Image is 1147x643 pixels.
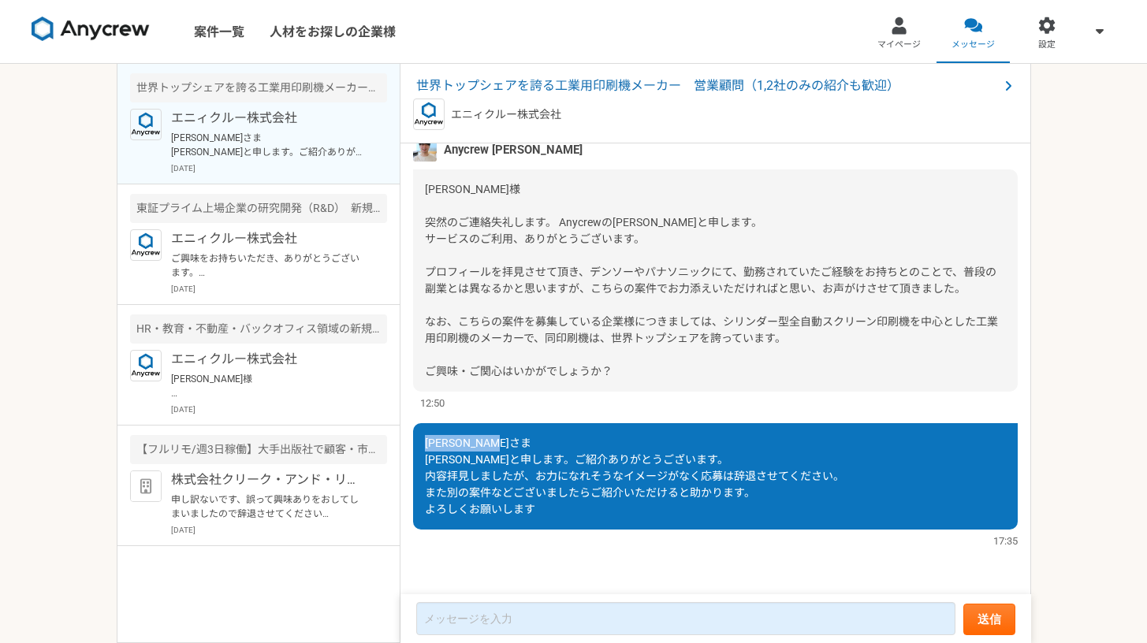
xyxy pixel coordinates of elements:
img: logo_text_blue_01.png [130,350,162,381]
p: エニィクルー株式会社 [171,350,366,369]
p: 株式会社クリーク・アンド・リバー社 [171,470,366,489]
p: エニィクルー株式会社 [171,229,366,248]
div: 東証プライム上場企業の研究開発（R&D） 新規事業開発 [130,194,387,223]
span: マイページ [877,39,921,51]
span: メッセージ [951,39,995,51]
p: [DATE] [171,403,387,415]
img: logo_text_blue_01.png [130,109,162,140]
div: HR・教育・不動産・バックオフィス領域の新規事業 0→1で事業を立ち上げたい方 [130,314,387,344]
span: 17:35 [993,533,1018,548]
img: logo_text_blue_01.png [413,98,445,130]
span: [PERSON_NAME]様 突然のご連絡失礼します。 Anycrewの[PERSON_NAME]と申します。 サービスのご利用、ありがとうございます。 プロフィールを拝見させて頂き、デンソーや... [425,183,998,377]
span: 設定 [1038,39,1056,51]
img: default_org_logo-42cde973f59100197ec2c8e796e4974ac8490bb5b08a0eb061ff975e4574aa76.png [130,470,162,502]
span: 12:50 [420,396,445,411]
p: [DATE] [171,524,387,536]
p: エニィクルー株式会社 [451,106,561,123]
p: [PERSON_NAME]様 期限はございませんので、出来次第ご提出いただければと思います。 お忙しい中、ご対応ありがとうございます。 よろしくお願いいたします。 [171,372,366,400]
p: [DATE] [171,162,387,174]
span: [PERSON_NAME]さま [PERSON_NAME]と申します。ご紹介ありがとうございます。 内容拝見しましたが、お力になれそうなイメージがなく応募は辞退させてください。 また別の案件など... [425,437,844,515]
img: 8DqYSo04kwAAAAASUVORK5CYII= [32,17,150,42]
p: エニィクルー株式会社 [171,109,366,128]
p: [PERSON_NAME]さま [PERSON_NAME]と申します。ご紹介ありがとうございます。 内容拝見しましたが、お力になれそうなイメージがなく応募は辞退させてください。 また別の案件など... [171,131,366,159]
div: 世界トップシェアを誇る工業用印刷機メーカー 営業顧問（1,2社のみの紹介も歓迎） [130,73,387,102]
p: 申し訳ないです、誤って興味ありをおしてしまいましたので辞退させてください 機会ありまいたら応募させていただきます。 [171,492,366,521]
img: %E3%83%95%E3%82%9A%E3%83%AD%E3%83%95%E3%82%A3%E3%83%BC%E3%83%AB%E7%94%BB%E5%83%8F%E3%81%AE%E3%82%... [413,138,437,162]
img: logo_text_blue_01.png [130,229,162,261]
span: Anycrew [PERSON_NAME] [444,141,583,158]
span: 世界トップシェアを誇る工業用印刷機メーカー 営業顧問（1,2社のみの紹介も歓迎） [416,76,999,95]
button: 送信 [963,604,1015,635]
p: ご興味をお持ちいただき、ありがとうございます。 本件の必須要件・歓迎要件につきましては、いかがでしょうか？ [171,251,366,280]
div: 【フルリモ/週3日稼働】大手出版社で顧客・市場調査マーケター！ [130,435,387,464]
p: [DATE] [171,283,387,295]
